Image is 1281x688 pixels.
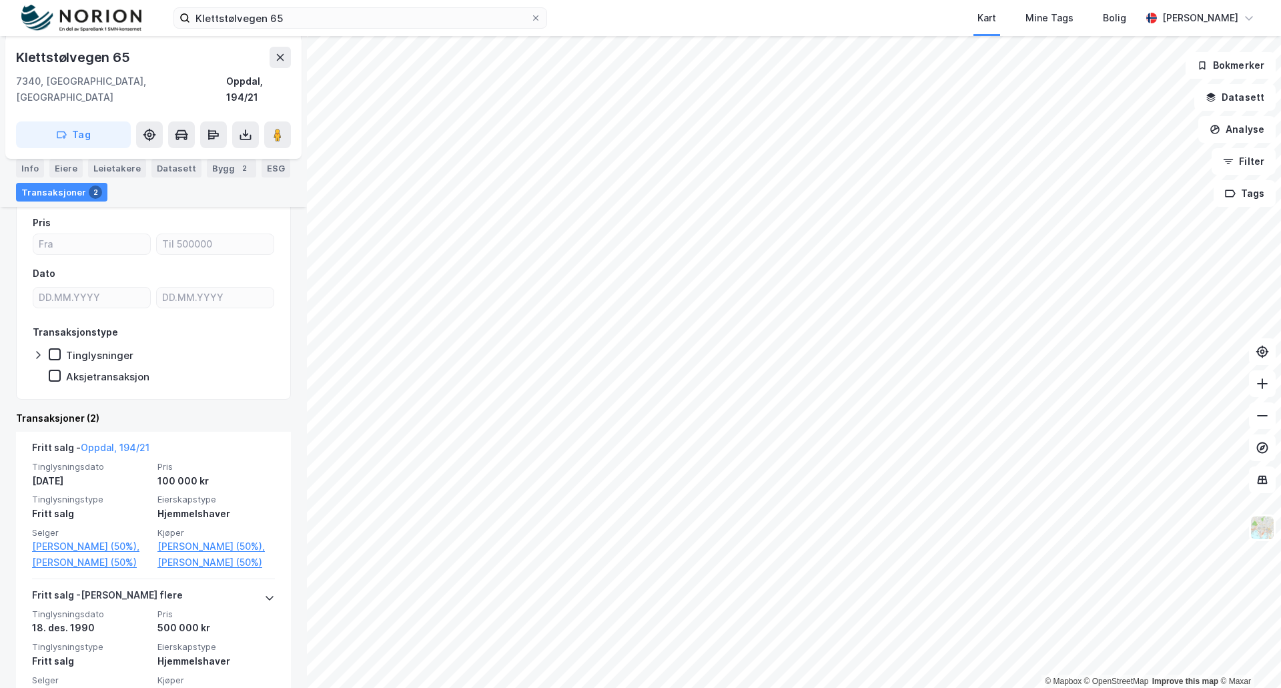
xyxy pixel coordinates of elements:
a: [PERSON_NAME] (50%), [32,539,149,555]
div: Fritt salg [32,653,149,669]
div: Transaksjonstype [33,324,118,340]
span: Kjøper [157,675,275,686]
div: Eiere [49,159,83,178]
div: Klettstølvegen 65 [16,47,133,68]
a: [PERSON_NAME] (50%) [32,555,149,571]
div: Bygg [207,159,256,178]
div: Datasett [151,159,201,178]
button: Tags [1214,180,1276,207]
div: Aksjetransaksjon [66,370,149,383]
div: Pris [33,215,51,231]
div: Hjemmelshaver [157,506,275,522]
img: norion-logo.80e7a08dc31c2e691866.png [21,5,141,32]
a: Oppdal, 194/21 [81,442,149,453]
button: Bokmerker [1186,52,1276,79]
button: Filter [1212,148,1276,175]
span: Kjøper [157,527,275,539]
div: 18. des. 1990 [32,620,149,636]
div: Bolig [1103,10,1126,26]
div: Transaksjoner [16,183,107,202]
span: Pris [157,461,275,472]
div: 100 000 kr [157,473,275,489]
iframe: Chat Widget [1214,624,1281,688]
button: Tag [16,121,131,148]
div: Hjemmelshaver [157,653,275,669]
div: 2 [89,186,102,199]
div: [PERSON_NAME] [1162,10,1238,26]
input: Søk på adresse, matrikkel, gårdeiere, leietakere eller personer [190,8,530,28]
div: [DATE] [32,473,149,489]
span: Tinglysningsdato [32,609,149,620]
div: 500 000 kr [157,620,275,636]
div: Kart [977,10,996,26]
button: Datasett [1194,84,1276,111]
div: Dato [33,266,55,282]
span: Tinglysningsdato [32,461,149,472]
button: Analyse [1198,116,1276,143]
span: Tinglysningstype [32,641,149,653]
div: Leietakere [88,159,146,178]
div: Fritt salg [32,506,149,522]
input: DD.MM.YYYY [33,288,150,308]
a: OpenStreetMap [1084,677,1149,686]
input: DD.MM.YYYY [157,288,274,308]
span: Pris [157,609,275,620]
div: 2 [238,161,251,175]
div: Tinglysninger [66,349,133,362]
span: Selger [32,527,149,539]
div: Fritt salg - [32,440,149,461]
div: 7340, [GEOGRAPHIC_DATA], [GEOGRAPHIC_DATA] [16,73,226,105]
span: Selger [32,675,149,686]
a: [PERSON_NAME] (50%) [157,555,275,571]
img: Z [1250,515,1275,541]
input: Til 500000 [157,234,274,254]
div: ESG [262,159,290,178]
span: Tinglysningstype [32,494,149,505]
a: Improve this map [1152,677,1218,686]
div: Oppdal, 194/21 [226,73,291,105]
a: Mapbox [1045,677,1082,686]
a: [PERSON_NAME] (50%), [157,539,275,555]
div: Mine Tags [1025,10,1074,26]
span: Eierskapstype [157,494,275,505]
div: Info [16,159,44,178]
div: Transaksjoner (2) [16,410,291,426]
input: Fra [33,234,150,254]
div: Kontrollprogram for chat [1214,624,1281,688]
div: Fritt salg - [PERSON_NAME] flere [32,587,183,609]
span: Eierskapstype [157,641,275,653]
